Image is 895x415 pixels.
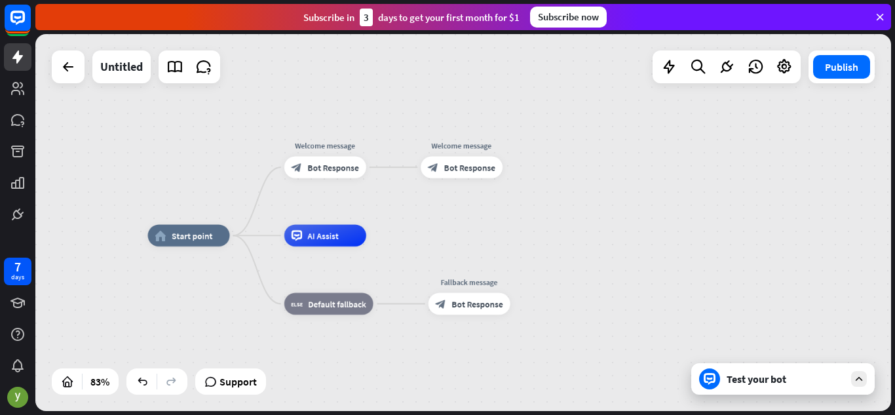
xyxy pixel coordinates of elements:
[219,371,257,392] span: Support
[276,140,374,151] div: Welcome message
[10,5,50,45] button: Open LiveChat chat widget
[303,9,520,26] div: Subscribe in days to get your first month for $1
[14,261,21,273] div: 7
[428,162,439,173] i: block_bot_response
[727,372,845,385] div: Test your bot
[4,258,31,285] a: 7 days
[86,371,113,392] div: 83%
[100,50,143,83] div: Untitled
[308,162,359,173] span: Bot Response
[11,273,24,282] div: days
[308,230,339,241] span: AI Assist
[360,9,373,26] div: 3
[813,55,870,79] button: Publish
[413,140,511,151] div: Welcome message
[436,298,447,309] i: block_bot_response
[155,230,166,241] i: home_2
[172,230,212,241] span: Start point
[308,298,366,309] span: Default fallback
[292,162,303,173] i: block_bot_response
[530,7,607,28] div: Subscribe now
[452,298,503,309] span: Bot Response
[292,298,303,309] i: block_fallback
[420,277,518,288] div: Fallback message
[444,162,495,173] span: Bot Response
